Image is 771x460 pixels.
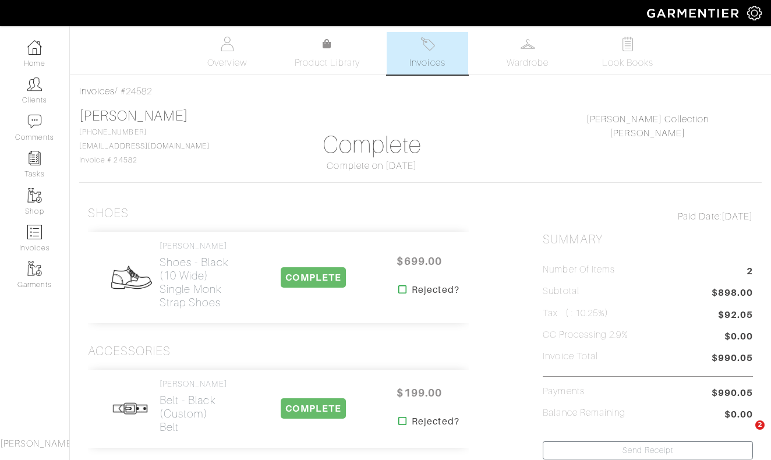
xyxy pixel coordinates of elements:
[621,37,635,51] img: todo-9ac3debb85659649dc8f770b8b6100bb5dab4b48dedcbae339e5042a72dfd3cc.svg
[412,283,459,297] strong: Rejected?
[79,142,210,150] a: [EMAIL_ADDRESS][DOMAIN_NAME]
[160,241,247,251] h4: [PERSON_NAME]
[718,308,753,322] span: $92.05
[267,131,478,159] h1: Complete
[587,32,669,75] a: Look Books
[79,86,115,97] a: Invoices
[641,3,747,23] img: garmentier-logo-header-white-b43fb05a5012e4ada735d5af1a66efaba907eab6374d6393d1fbf88cb4ef424d.png
[27,225,42,239] img: orders-icon-0abe47150d42831381b5fb84f609e132dff9fe21cb692f30cb5eec754e2cba89.png
[543,408,625,419] h5: Balance Remaining
[747,6,762,20] img: gear-icon-white-bd11855cb880d31180b6d7d6211b90ccbf57a29d726f0c71d8c61bd08dd39cc2.png
[712,351,753,367] span: $990.05
[160,379,247,389] h4: [PERSON_NAME]
[160,241,247,309] a: [PERSON_NAME] Shoes - Black (10 Wide)Single Monk Strap Shoes
[543,441,753,459] a: Send Receipt
[731,420,759,448] iframe: Intercom live chat
[487,32,568,75] a: Wardrobe
[755,420,765,430] span: 2
[281,267,345,288] span: COMPLETE
[543,286,579,297] h5: Subtotal
[27,261,42,276] img: garments-icon-b7da505a4dc4fd61783c78ac3ca0ef83fa9d6f193b1c9dc38574b1d14d53ca28.png
[27,188,42,203] img: garments-icon-b7da505a4dc4fd61783c78ac3ca0ef83fa9d6f193b1c9dc38574b1d14d53ca28.png
[678,211,722,222] span: Paid Date:
[79,128,210,164] span: [PHONE_NUMBER] Invoice # 24582
[712,286,753,302] span: $898.00
[106,253,155,302] img: Mens_Shoes-73eba345c416ba0fb9142c17412f065e134881f92cef13c33a4858100581dd15.png
[543,308,609,319] h5: Tax ( : 10.25%)
[27,40,42,55] img: dashboard-icon-dbcd8f5a0b271acd01030246c82b418ddd0df26cd7fceb0bd07c9910d44c42f6.png
[409,56,445,70] span: Invoices
[586,114,709,125] a: [PERSON_NAME] Collection
[384,380,454,405] span: $199.00
[160,394,247,434] h2: Belt - Black (Custom) Belt
[543,232,753,247] h2: Summary
[747,264,753,280] span: 2
[27,151,42,165] img: reminder-icon-8004d30b9f0a5d33ae49ab947aed9ed385cf756f9e5892f1edd6e32f2345188e.png
[186,32,268,75] a: Overview
[160,256,247,309] h2: Shoes - Black (10 Wide) Single Monk Strap Shoes
[207,56,246,70] span: Overview
[106,384,155,433] img: Mens_Belt-8b23d7ce3d00d1b6c9c8b1a886640fa7bd1fea648a333409568eab2176660814.png
[387,32,468,75] a: Invoices
[543,264,615,275] h5: Number of Items
[507,56,549,70] span: Wardrobe
[602,56,654,70] span: Look Books
[160,379,247,434] a: [PERSON_NAME] Belt - Black (Custom)Belt
[220,37,235,51] img: basicinfo-40fd8af6dae0f16599ec9e87c0ef1c0a1fdea2edbe929e3d69a839185d80c458.svg
[27,77,42,91] img: clients-icon-6bae9207a08558b7cb47a8932f037763ab4055f8c8b6bfacd5dc20c3e0201464.png
[267,159,478,173] div: Complete on [DATE]
[79,108,188,123] a: [PERSON_NAME]
[384,249,454,274] span: $699.00
[543,330,628,341] h5: CC Processing 2.9%
[543,210,753,224] div: [DATE]
[543,351,598,362] h5: Invoice Total
[88,206,129,221] h3: Shoes
[724,330,753,345] span: $0.00
[287,37,368,70] a: Product Library
[610,128,685,139] a: [PERSON_NAME]
[79,84,762,98] div: / #24582
[412,415,459,429] strong: Rejected?
[27,114,42,129] img: comment-icon-a0a6a9ef722e966f86d9cbdc48e553b5cf19dbc54f86b18d962a5391bc8f6eb6.png
[88,344,171,359] h3: Accessories
[724,408,753,423] span: $0.00
[712,386,753,400] span: $990.05
[543,386,584,397] h5: Payments
[420,37,435,51] img: orders-27d20c2124de7fd6de4e0e44c1d41de31381a507db9b33961299e4e07d508b8c.svg
[295,56,360,70] span: Product Library
[521,37,535,51] img: wardrobe-487a4870c1b7c33e795ec22d11cfc2ed9d08956e64fb3008fe2437562e282088.svg
[281,398,345,419] span: COMPLETE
